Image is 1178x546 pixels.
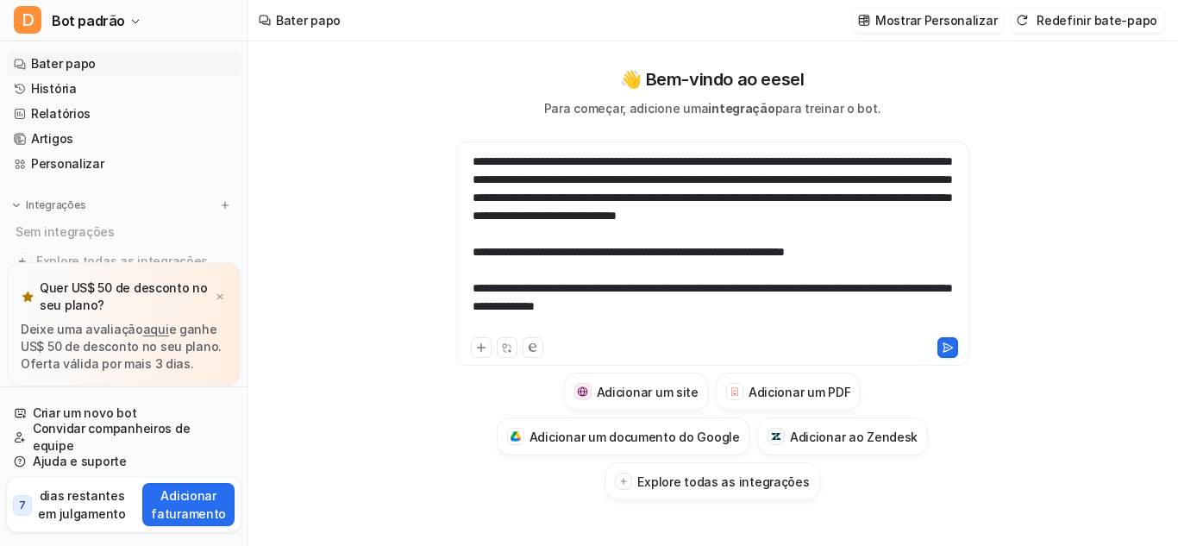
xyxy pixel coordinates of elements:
button: Redefinir bate-papo [1011,8,1164,33]
font: Para começar, adicione uma [544,101,709,116]
img: Adicionar ao Zendesk [771,431,782,442]
img: estrela [21,290,34,304]
font: Bot padrão [52,12,125,29]
font: Convidar companheiros de equipe [33,421,190,453]
font: Relatórios [31,106,91,121]
font: Bater papo [31,56,96,71]
img: menu_add.svg [219,199,231,211]
font: Explore todas as integrações [637,474,809,489]
font: dias restantes em julgamento [38,488,125,521]
font: 👋 Bem-vindo ao eesel [620,69,804,90]
font: Integrações [26,198,85,211]
font: Adicionar um documento do Google [529,430,740,444]
a: Personalizar [7,152,241,176]
button: Adicionar ao ZendeskAdicionar ao Zendesk [757,417,928,455]
button: Mostrar Personalizar [853,8,1004,33]
font: Mostrar Personalizar [875,13,997,28]
img: explore todas as integrações [14,253,31,270]
a: Relatórios [7,102,241,126]
a: Convidar companheiros de equipe [7,425,241,449]
button: Adicionar um siteAdicionar um site [564,373,709,411]
font: Adicionar faturamento [151,488,226,521]
font: Adicionar um PDF [749,385,851,399]
button: Integrações [7,197,91,214]
font: Bater papo [276,13,341,28]
font: 7 [19,499,26,511]
font: para treinar o bot. [775,101,881,116]
font: Personalizar [31,156,104,171]
a: aqui [143,322,169,336]
font: Explore todas as integrações [36,254,208,268]
img: x [215,292,225,303]
button: Adicionar faturamento [142,483,235,526]
button: Explore todas as integrações [605,462,819,500]
font: e ganhe US$ 50 de desconto no seu plano. Oferta válida por mais 3 dias. [21,322,222,371]
a: Bater papo [7,52,241,76]
font: Sem integrações [16,224,115,239]
font: História [31,81,77,96]
font: Artigos [31,131,73,146]
a: História [7,77,241,101]
a: Artigos [7,127,241,151]
font: Redefinir bate-papo [1037,13,1157,28]
img: reiniciar [1016,14,1028,27]
a: Ajuda e suporte [7,449,241,474]
a: Explore todas as integrações [7,249,241,273]
font: D [22,9,34,30]
img: Adicionar um PDF [730,386,741,397]
font: Adicionar um site [597,385,699,399]
a: Criar um novo bot [7,401,241,425]
button: Adicionar um PDFAdicionar um PDF [716,373,862,411]
img: Adicionar um documento do Google [511,431,522,442]
font: Adicionar ao Zendesk [790,430,918,444]
font: Criar um novo bot [33,405,136,420]
img: Adicionar um site [577,386,588,398]
font: Deixe uma avaliação [21,322,143,336]
img: expandir menu [10,199,22,211]
img: personalizar [858,14,870,27]
font: Ajuda e suporte [33,454,127,468]
button: Adicionar um documento do GoogleAdicionar um documento do Google [497,417,750,455]
font: integração [708,101,774,116]
font: Quer US$ 50 de desconto no seu plano? [40,280,208,312]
